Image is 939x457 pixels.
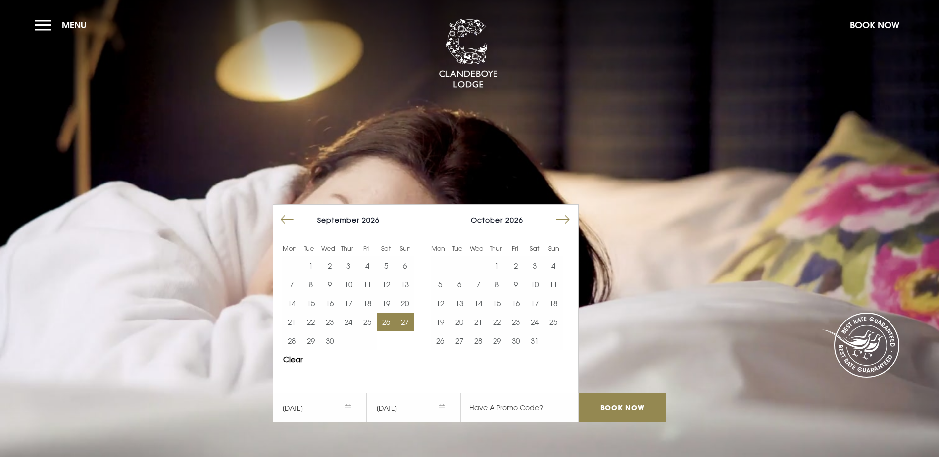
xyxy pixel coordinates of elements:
img: Clandeboye Lodge [439,19,498,89]
button: 18 [358,294,377,313]
td: Choose Wednesday, September 2, 2026 as your end date. [320,256,339,275]
td: Choose Sunday, September 20, 2026 as your end date. [395,294,414,313]
button: 22 [301,313,320,331]
td: Choose Wednesday, September 16, 2026 as your end date. [320,294,339,313]
button: 2 [320,256,339,275]
span: 2026 [362,216,380,224]
button: 2 [506,256,525,275]
button: 17 [339,294,358,313]
button: 4 [358,256,377,275]
button: 26 [431,331,449,350]
td: Choose Friday, October 16, 2026 as your end date. [506,294,525,313]
td: Choose Friday, September 18, 2026 as your end date. [358,294,377,313]
button: 24 [339,313,358,331]
button: 16 [506,294,525,313]
td: Choose Sunday, October 18, 2026 as your end date. [544,294,563,313]
button: 28 [469,331,488,350]
button: Book Now [845,14,904,36]
td: Choose Monday, September 21, 2026 as your end date. [282,313,301,331]
td: Choose Monday, September 14, 2026 as your end date. [282,294,301,313]
button: 18 [544,294,563,313]
td: Choose Saturday, October 3, 2026 as your end date. [525,256,544,275]
button: 4 [544,256,563,275]
td: Choose Thursday, October 1, 2026 as your end date. [488,256,506,275]
td: Choose Monday, October 19, 2026 as your end date. [431,313,449,331]
td: Choose Wednesday, September 23, 2026 as your end date. [320,313,339,331]
button: 17 [525,294,544,313]
span: 2026 [505,216,523,224]
td: Choose Thursday, September 3, 2026 as your end date. [339,256,358,275]
td: Choose Monday, September 28, 2026 as your end date. [282,331,301,350]
button: 15 [301,294,320,313]
button: 3 [339,256,358,275]
td: Choose Tuesday, October 6, 2026 as your end date. [449,275,468,294]
button: 1 [488,256,506,275]
td: Selected. Saturday, September 26, 2026 [377,313,395,331]
td: Choose Friday, September 25, 2026 as your end date. [358,313,377,331]
button: Menu [35,14,92,36]
button: 5 [377,256,395,275]
td: Choose Saturday, October 10, 2026 as your end date. [525,275,544,294]
button: 8 [301,275,320,294]
td: Choose Friday, October 2, 2026 as your end date. [506,256,525,275]
td: Choose Thursday, October 22, 2026 as your end date. [488,313,506,331]
button: 7 [469,275,488,294]
td: Choose Thursday, October 15, 2026 as your end date. [488,294,506,313]
button: 21 [282,313,301,331]
td: Choose Tuesday, September 15, 2026 as your end date. [301,294,320,313]
button: 7 [282,275,301,294]
button: 13 [395,275,414,294]
td: Choose Sunday, October 25, 2026 as your end date. [544,313,563,331]
td: Choose Friday, September 11, 2026 as your end date. [358,275,377,294]
td: Choose Wednesday, October 28, 2026 as your end date. [469,331,488,350]
button: 25 [544,313,563,331]
td: Choose Saturday, September 5, 2026 as your end date. [377,256,395,275]
button: 29 [301,331,320,350]
td: Choose Monday, October 12, 2026 as your end date. [431,294,449,313]
button: 30 [506,331,525,350]
td: Choose Tuesday, October 13, 2026 as your end date. [449,294,468,313]
button: Move backward to switch to the previous month. [278,210,297,229]
td: Choose Friday, October 9, 2026 as your end date. [506,275,525,294]
button: 23 [506,313,525,331]
td: Choose Sunday, September 13, 2026 as your end date. [395,275,414,294]
span: [DATE] [273,393,367,422]
td: Choose Wednesday, September 30, 2026 as your end date. [320,331,339,350]
td: Choose Monday, October 26, 2026 as your end date. [431,331,449,350]
td: Choose Sunday, October 11, 2026 as your end date. [544,275,563,294]
td: Choose Tuesday, September 29, 2026 as your end date. [301,331,320,350]
button: 14 [469,294,488,313]
td: Choose Wednesday, October 14, 2026 as your end date. [469,294,488,313]
button: 29 [488,331,506,350]
button: 9 [320,275,339,294]
button: 25 [358,313,377,331]
button: Move forward to switch to the next month. [553,210,572,229]
button: 20 [449,313,468,331]
button: 6 [449,275,468,294]
td: Choose Tuesday, October 27, 2026 as your end date. [449,331,468,350]
button: 6 [395,256,414,275]
td: Choose Tuesday, September 22, 2026 as your end date. [301,313,320,331]
td: Choose Sunday, September 6, 2026 as your end date. [395,256,414,275]
button: 8 [488,275,506,294]
input: Have A Promo Code? [461,393,579,422]
button: 5 [431,275,449,294]
td: Choose Thursday, October 29, 2026 as your end date. [488,331,506,350]
td: Choose Wednesday, October 7, 2026 as your end date. [469,275,488,294]
button: 26 [377,313,395,331]
button: 19 [377,294,395,313]
button: 12 [377,275,395,294]
button: 30 [320,331,339,350]
button: 10 [339,275,358,294]
td: Choose Saturday, September 12, 2026 as your end date. [377,275,395,294]
td: Choose Sunday, September 27, 2026 as your end date. [395,313,414,331]
td: Choose Thursday, September 24, 2026 as your end date. [339,313,358,331]
button: Clear [283,356,303,363]
button: 20 [395,294,414,313]
input: Book Now [579,393,666,422]
button: 1 [301,256,320,275]
td: Choose Wednesday, September 9, 2026 as your end date. [320,275,339,294]
button: 16 [320,294,339,313]
button: 24 [525,313,544,331]
button: 19 [431,313,449,331]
